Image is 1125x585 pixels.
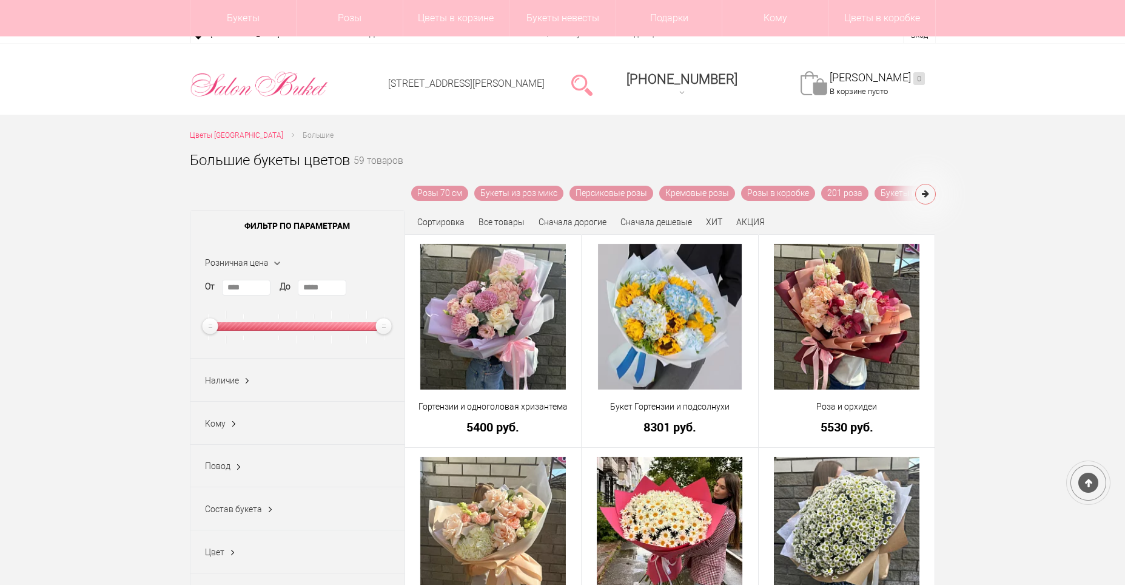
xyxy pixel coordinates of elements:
img: Гортензии и одноголовая хризантема [420,244,566,390]
a: 5530 руб. [767,421,927,433]
label: От [205,280,215,293]
span: Цвет [205,547,224,557]
span: Состав букета [205,504,262,514]
a: Все товары [479,217,525,227]
span: [PHONE_NUMBER] [626,72,737,87]
h1: Большие букеты цветов [190,149,350,171]
a: 5400 руб. [413,421,574,433]
a: Сначала дешевые [620,217,692,227]
a: ХИТ [706,217,722,227]
span: Наличие [205,376,239,385]
a: Сначала дорогие [539,217,606,227]
ins: 0 [913,72,925,85]
span: В корзине пусто [830,87,888,96]
a: АКЦИЯ [736,217,765,227]
a: Букет Гортензии и подсолнухи [589,401,750,413]
span: Кому [205,419,226,428]
span: Фильтр по параметрам [190,211,405,241]
span: Повод [205,461,230,471]
a: [PHONE_NUMBER] [619,67,745,102]
span: Сортировка [417,217,465,227]
a: [STREET_ADDRESS][PERSON_NAME] [388,78,545,89]
a: Цветы [GEOGRAPHIC_DATA] [190,129,283,142]
span: Большие [303,131,334,140]
label: До [280,280,290,293]
img: Цветы Нижний Новгород [190,69,329,100]
small: 59 товаров [354,157,403,186]
a: Букеты из 101 розы [875,186,965,201]
img: Роза и орхидеи [774,244,919,390]
a: Розы 70 см [411,186,468,201]
a: Розы в коробке [741,186,815,201]
a: [PERSON_NAME] [830,71,925,85]
a: Гортензии и одноголовая хризантема [413,401,574,413]
span: Розничная цена [205,258,269,268]
span: Цветы [GEOGRAPHIC_DATA] [190,131,283,140]
a: Роза и орхидеи [767,401,927,413]
a: 8301 руб. [589,421,750,433]
img: Букет Гортензии и подсолнухи [598,244,742,390]
a: 201 роза [821,186,868,201]
a: Букеты из роз микс [474,186,563,201]
a: Кремовые розы [659,186,735,201]
a: Персиковые розы [569,186,653,201]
